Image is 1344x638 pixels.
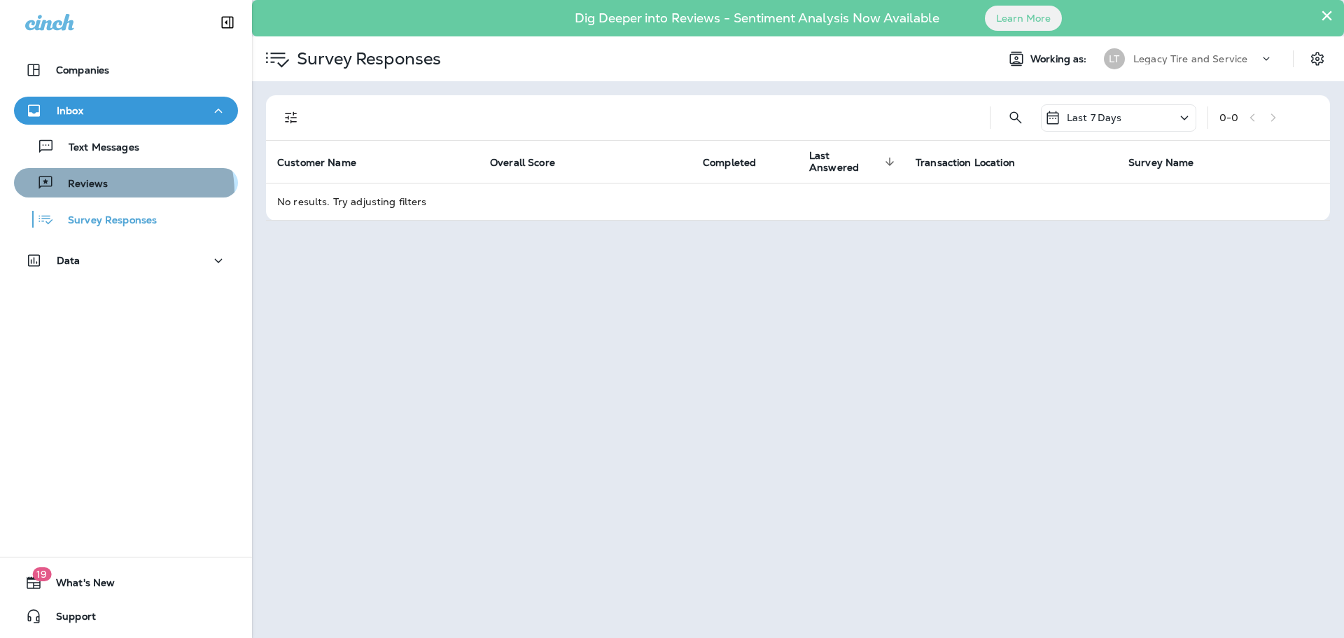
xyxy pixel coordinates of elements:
[916,156,1033,169] span: Transaction Location
[42,577,115,594] span: What's New
[56,64,109,76] p: Companies
[55,141,139,155] p: Text Messages
[1219,112,1238,123] div: 0 - 0
[14,132,238,161] button: Text Messages
[14,97,238,125] button: Inbox
[266,183,1330,220] td: No results. Try adjusting filters
[14,569,238,597] button: 19What's New
[809,150,881,174] span: Last Answered
[703,156,774,169] span: Completed
[277,104,305,132] button: Filters
[490,157,555,169] span: Overall Score
[42,611,96,627] span: Support
[57,255,80,266] p: Data
[809,150,899,174] span: Last Answered
[14,247,238,275] button: Data
[277,157,356,169] span: Customer Name
[291,48,441,69] p: Survey Responses
[1320,4,1333,27] button: Close
[1067,112,1122,123] p: Last 7 Days
[277,156,374,169] span: Customer Name
[14,204,238,234] button: Survey Responses
[1002,104,1030,132] button: Search Survey Responses
[916,157,1015,169] span: Transaction Location
[54,214,157,228] p: Survey Responses
[1133,53,1247,64] p: Legacy Tire and Service
[14,56,238,84] button: Companies
[534,16,980,20] p: Dig Deeper into Reviews - Sentiment Analysis Now Available
[1104,48,1125,69] div: LT
[14,602,238,630] button: Support
[703,157,756,169] span: Completed
[490,156,573,169] span: Overall Score
[32,567,51,581] span: 19
[14,168,238,197] button: Reviews
[1305,46,1330,71] button: Settings
[57,105,83,116] p: Inbox
[985,6,1062,31] button: Learn More
[54,178,108,191] p: Reviews
[1128,156,1212,169] span: Survey Name
[1128,157,1194,169] span: Survey Name
[208,8,247,36] button: Collapse Sidebar
[1030,53,1090,65] span: Working as:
